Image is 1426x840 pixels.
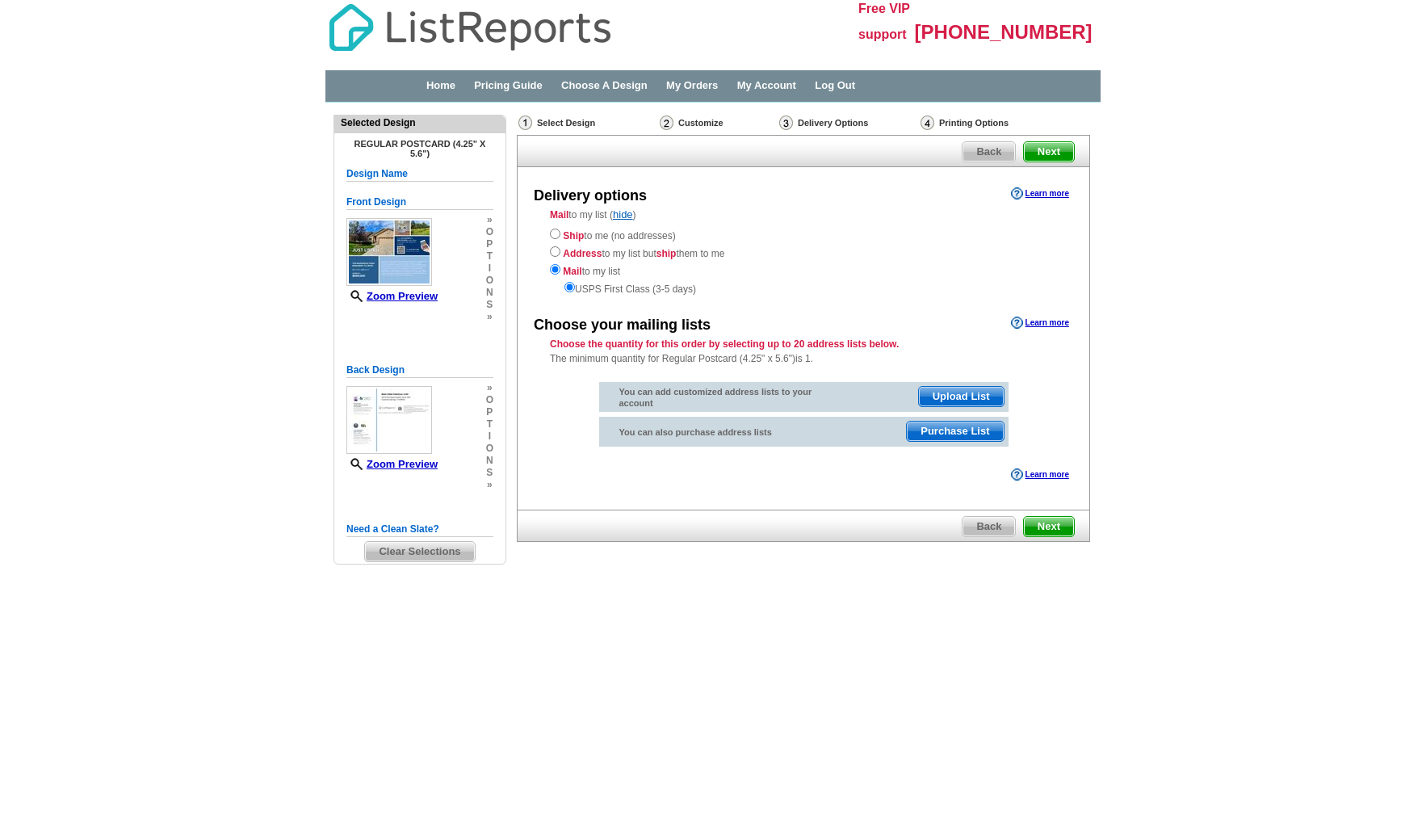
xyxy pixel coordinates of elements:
[518,337,1089,366] div: The minimum quantity for Regular Postcard (4.25" x 5.6")is 1.
[658,115,778,131] div: Customize
[486,299,493,311] span: s
[346,290,438,302] a: Zoom Preview
[1011,187,1069,200] a: Learn more
[486,430,493,443] span: i
[1024,517,1074,536] span: Next
[919,115,1063,131] div: Printing Options
[486,238,493,250] span: p
[486,455,493,467] span: n
[486,382,493,394] span: »
[613,208,633,220] a: hide
[550,225,1057,296] div: to me (no addresses) to my list but them to me to my list
[517,115,658,135] div: Select Design
[486,250,493,262] span: t
[1011,317,1069,330] a: Learn more
[907,422,1003,441] span: Purchase List
[1103,464,1426,840] iframe: LiveChat chat widget
[486,262,493,275] span: i
[563,266,581,277] strong: Mail
[656,248,677,259] strong: ship
[486,311,493,323] span: »
[346,363,493,378] h5: Back Design
[561,79,648,91] a: Choose A Design
[550,338,899,350] strong: Choose the quantity for this order by selecting up to 20 address lists below.
[346,195,493,210] h5: Front Design
[534,186,647,207] div: Delivery options
[486,467,493,479] span: s
[534,315,711,336] div: Choose your mailing lists
[486,226,493,238] span: o
[346,458,438,470] a: Zoom Preview
[921,115,934,130] img: Printing Options & Summary
[486,443,493,455] span: o
[346,218,432,286] img: small-thumb.jpg
[426,79,455,91] a: Home
[963,142,1015,162] span: Back
[815,79,855,91] a: Log Out
[599,382,833,413] div: You can add customized address lists to your account
[518,115,532,130] img: Select Design
[550,279,1057,296] div: USPS First Class (3-5 days)
[486,406,493,418] span: p
[1011,468,1069,481] a: Learn more
[666,79,718,91] a: My Orders
[486,214,493,226] span: »
[599,417,833,442] div: You can also purchase address lists
[474,79,543,91] a: Pricing Guide
[346,166,493,182] h5: Design Name
[486,479,493,491] span: »
[518,208,1089,296] div: to my list ( )
[334,115,505,130] div: Selected Design
[778,115,919,135] div: Delivery Options
[486,287,493,299] span: n
[1024,142,1074,162] span: Next
[563,248,602,259] strong: Address
[486,418,493,430] span: t
[779,115,793,130] img: Delivery Options
[550,209,568,220] strong: Mail
[858,2,910,41] span: Free VIP support
[346,386,432,454] img: small-thumb.jpg
[346,139,493,158] h4: Regular Postcard (4.25" x 5.6")
[486,394,493,406] span: o
[660,115,673,130] img: Customize
[963,517,1015,536] span: Back
[919,387,1004,406] span: Upload List
[737,79,796,91] a: My Account
[346,522,493,537] h5: Need a Clean Slate?
[486,275,493,287] span: o
[563,230,584,241] strong: Ship
[915,21,1093,43] span: [PHONE_NUMBER]
[962,141,1016,162] a: Back
[365,542,474,561] span: Clear Selections
[962,516,1016,537] a: Back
